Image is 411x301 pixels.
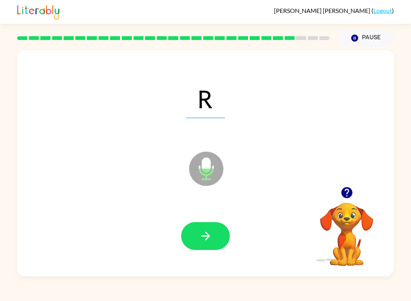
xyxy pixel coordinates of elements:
[274,7,371,14] span: [PERSON_NAME] [PERSON_NAME]
[17,3,59,20] img: Literably
[309,191,385,267] video: Your browser must support playing .mp4 files to use Literably. Please try using another browser.
[373,7,392,14] a: Logout
[339,29,394,47] button: Pause
[274,7,394,14] div: ( )
[186,78,225,118] span: R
